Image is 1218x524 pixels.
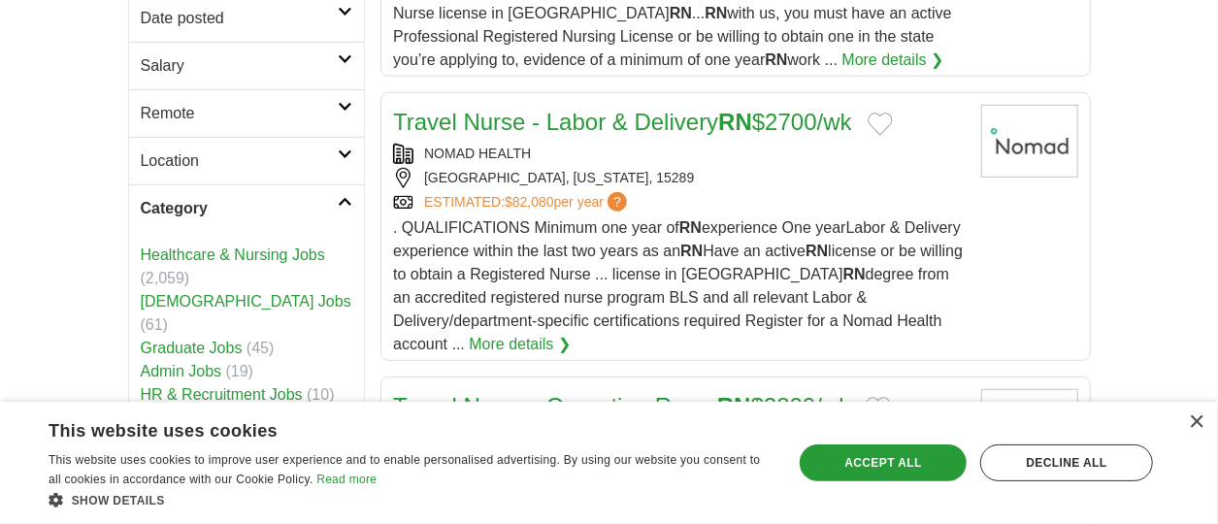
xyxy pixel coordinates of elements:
[868,113,893,136] button: Add to favorite jobs
[866,397,891,420] button: Add to favorite jobs
[424,146,531,161] a: NOMAD HEALTH
[393,168,965,188] div: [GEOGRAPHIC_DATA], [US_STATE], 15289
[129,89,365,137] a: Remote
[141,293,351,310] a: [DEMOGRAPHIC_DATA] Jobs
[981,105,1078,178] img: Nomad Health logo
[424,192,631,213] a: ESTIMATED:$82,080per year?
[141,149,339,173] h2: Location
[705,5,727,21] strong: RN
[670,5,692,21] strong: RN
[141,340,243,356] a: Graduate Jobs
[129,137,365,184] a: Location
[680,243,703,259] strong: RN
[843,266,866,282] strong: RN
[1189,415,1203,430] div: Close
[765,51,787,68] strong: RN
[141,386,303,403] a: HR & Recruitment Jobs
[141,54,339,78] h2: Salary
[981,389,1078,462] img: Nomad Health logo
[316,473,377,486] a: Read more, opens a new window
[141,270,190,286] span: (2,059)
[129,42,365,89] a: Salary
[226,363,253,379] span: (19)
[141,7,339,30] h2: Date posted
[129,184,365,232] a: Category
[393,219,963,352] span: . QUALIFICATIONS Minimum one year of experience One yearLabor & Delivery experience within the la...
[141,246,325,263] a: Healthcare & Nursing Jobs
[141,197,339,220] h2: Category
[49,413,722,442] div: This website uses cookies
[49,453,760,486] span: This website uses cookies to improve user experience and to enable personalised advertising. By u...
[800,444,967,481] div: Accept all
[49,490,771,509] div: Show details
[469,333,571,356] a: More details ❯
[141,102,339,125] h2: Remote
[679,219,702,236] strong: RN
[718,109,752,135] strong: RN
[717,393,751,419] strong: RN
[141,316,168,333] span: (61)
[72,494,165,508] span: Show details
[393,109,852,135] a: Travel Nurse - Labor & DeliveryRN$2700/wk
[505,194,554,210] span: $82,080
[307,386,334,403] span: (10)
[608,192,627,212] span: ?
[980,444,1153,481] div: Decline all
[141,363,222,379] a: Admin Jobs
[393,393,850,419] a: Travel Nurse - Operating RoomRN$2800/wk
[806,243,828,259] strong: RN
[842,49,944,72] a: More details ❯
[247,340,274,356] span: (45)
